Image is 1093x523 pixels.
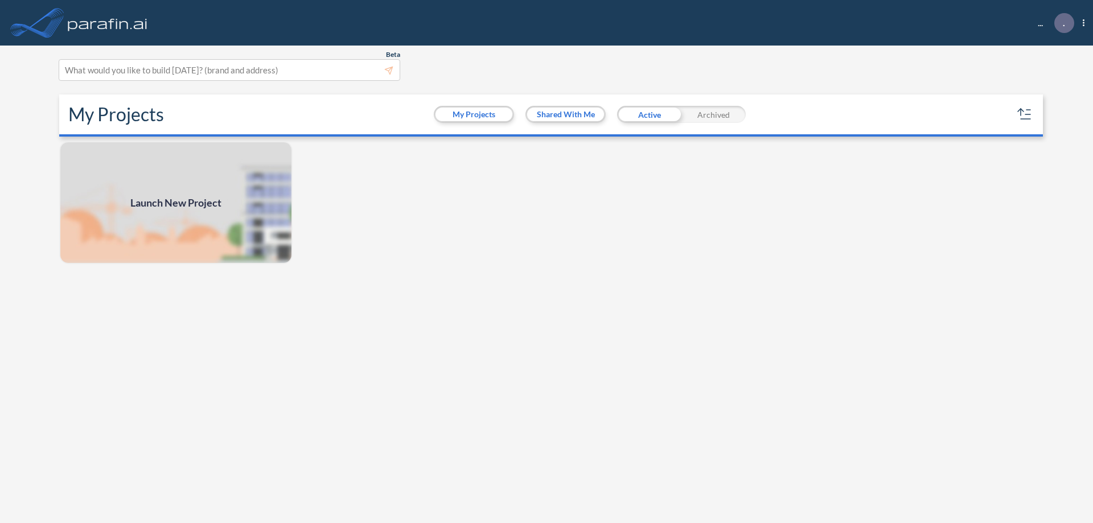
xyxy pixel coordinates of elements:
[1021,13,1084,33] div: ...
[617,106,681,123] div: Active
[130,195,221,211] span: Launch New Project
[59,141,293,264] img: add
[59,141,293,264] a: Launch New Project
[1016,105,1034,123] button: sort
[386,50,400,59] span: Beta
[1063,18,1065,28] p: .
[68,104,164,125] h2: My Projects
[527,108,604,121] button: Shared With Me
[65,11,150,34] img: logo
[681,106,746,123] div: Archived
[435,108,512,121] button: My Projects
